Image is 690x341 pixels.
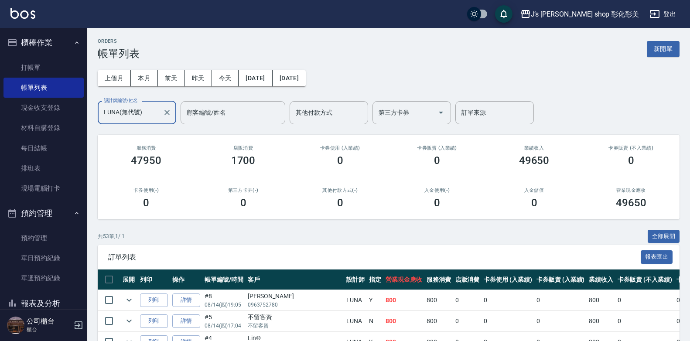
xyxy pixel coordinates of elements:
h2: 卡券使用(-) [108,188,184,193]
th: 設計師 [344,269,367,290]
h2: 其他付款方式(-) [302,188,378,193]
p: 0963752780 [248,301,342,309]
p: 08/14 (四) 17:04 [205,322,243,330]
p: 櫃台 [27,326,71,334]
h3: 0 [240,197,246,209]
a: 單日預約紀錄 [3,248,84,268]
img: Logo [10,8,35,19]
button: 上個月 [98,70,131,86]
th: 業績收入 [587,269,615,290]
p: 08/14 (四) 19:05 [205,301,243,309]
a: 詳情 [172,293,200,307]
td: #5 [202,311,246,331]
h3: 0 [337,154,343,167]
th: 展開 [120,269,138,290]
td: 800 [424,311,453,331]
h3: 0 [628,154,634,167]
td: Y [367,290,383,310]
h3: 0 [434,154,440,167]
td: LUNA [344,290,367,310]
a: 新開單 [647,44,680,53]
button: 昨天 [185,70,212,86]
h2: 業績收入 [496,145,572,151]
a: 每日結帳 [3,138,84,158]
div: [PERSON_NAME] [248,292,342,301]
img: Person [7,317,24,334]
a: 預約管理 [3,228,84,248]
button: Open [434,106,448,119]
button: [DATE] [273,70,306,86]
button: J’s [PERSON_NAME] shop 彰化彰美 [517,5,643,23]
h3: 0 [143,197,149,209]
a: 報表匯出 [641,252,673,261]
button: save [495,5,512,23]
button: 櫃檯作業 [3,31,84,54]
a: 帳單列表 [3,78,84,98]
td: 800 [587,290,615,310]
a: 材料自購登錄 [3,118,84,138]
h3: 帳單列表 [98,48,140,60]
button: 預約管理 [3,202,84,225]
td: 800 [383,311,424,331]
h5: 公司櫃台 [27,317,71,326]
a: 打帳單 [3,58,84,78]
button: expand row [123,314,136,327]
td: 0 [534,290,587,310]
th: 指定 [367,269,383,290]
a: 單週預約紀錄 [3,268,84,288]
button: 列印 [140,293,168,307]
button: 新開單 [647,41,680,57]
td: LUNA [344,311,367,331]
div: 不留客資 [248,313,342,322]
button: 報表及分析 [3,292,84,315]
th: 卡券販賣 (不入業績) [615,269,674,290]
button: [DATE] [239,70,272,86]
td: 800 [383,290,424,310]
span: 訂單列表 [108,253,641,262]
td: 0 [453,290,482,310]
th: 營業現金應收 [383,269,424,290]
button: expand row [123,293,136,307]
td: #8 [202,290,246,310]
th: 客戶 [246,269,345,290]
th: 列印 [138,269,170,290]
h3: 49650 [519,154,550,167]
button: 前天 [158,70,185,86]
h2: 入金使用(-) [399,188,475,193]
p: 共 53 筆, 1 / 1 [98,232,125,240]
a: 詳情 [172,314,200,328]
h2: 第三方卡券(-) [205,188,281,193]
label: 設計師編號/姓名 [104,97,138,104]
h3: 47950 [131,154,161,167]
h3: 0 [434,197,440,209]
th: 店販消費 [453,269,482,290]
a: 排班表 [3,158,84,178]
td: 800 [587,311,615,331]
button: Clear [161,106,173,119]
h2: 卡券使用 (入業績) [302,145,378,151]
h3: 0 [337,197,343,209]
td: 0 [482,290,534,310]
button: 本月 [131,70,158,86]
th: 服務消費 [424,269,453,290]
button: 列印 [140,314,168,328]
button: 報表匯出 [641,250,673,264]
h2: 卡券販賣 (入業績) [399,145,475,151]
p: 不留客資 [248,322,342,330]
th: 卡券使用 (入業績) [482,269,534,290]
td: 800 [424,290,453,310]
a: 現金收支登錄 [3,98,84,118]
td: 0 [482,311,534,331]
h3: 服務消費 [108,145,184,151]
th: 帳單編號/時間 [202,269,246,290]
h3: 1700 [231,154,256,167]
a: 現場電腦打卡 [3,178,84,198]
h2: 卡券販賣 (不入業績) [593,145,669,151]
td: 0 [615,290,674,310]
h2: 店販消費 [205,145,281,151]
button: 今天 [212,70,239,86]
h2: 營業現金應收 [593,188,669,193]
div: J’s [PERSON_NAME] shop 彰化彰美 [531,9,639,20]
td: N [367,311,383,331]
h2: ORDERS [98,38,140,44]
